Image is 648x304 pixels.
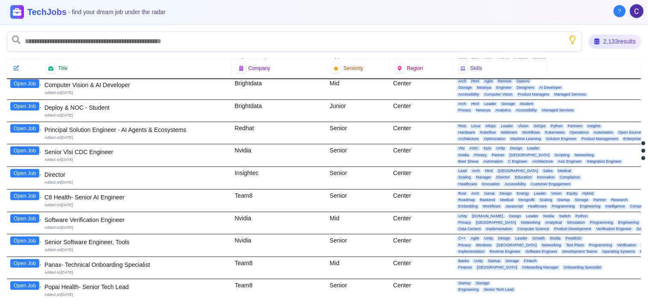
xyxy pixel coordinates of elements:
span: Company [249,65,270,72]
div: Mid [326,77,390,99]
div: Junior [326,100,390,122]
span: ASIC [468,146,481,151]
span: Kpis [482,146,493,151]
div: Center [390,77,454,99]
span: Javascript [504,204,525,209]
span: Accessibility [514,108,539,113]
div: Senior [326,122,390,144]
span: Remote [496,79,513,84]
span: Arch [457,102,468,106]
span: Manager [475,175,493,180]
span: Solution Engineer [545,137,578,141]
span: Medical [557,169,573,173]
span: Customer Engagement [529,182,572,187]
span: Implementation [484,227,514,231]
span: Startup [556,198,572,202]
span: Webinars [499,130,519,135]
div: Redhat [232,122,327,144]
span: Nvidia [542,214,556,219]
div: Added on [DATE] [44,157,228,163]
span: Seniority [343,65,364,72]
span: Mongodb [517,198,537,202]
img: User avatar [630,4,644,18]
span: Student [519,102,535,106]
span: FreeBSD [564,236,583,241]
div: Nvidia [232,234,327,257]
button: Show search tips [569,35,577,44]
span: Reverse Engineer [488,249,522,254]
span: Networking [540,243,563,248]
div: Center [390,144,454,167]
span: [DOMAIN_NAME]. [471,214,506,219]
span: OpenAI [515,79,532,84]
span: Engineering [617,220,641,225]
span: Medical [498,198,515,202]
div: Added on [DATE] [44,180,228,185]
span: Title [58,65,67,72]
span: Asic Engineer [557,159,584,164]
span: Windows [475,243,494,248]
span: Director [495,175,512,180]
span: Simulation [566,220,587,225]
div: Added on [DATE] [44,247,228,253]
span: C Engineer [507,159,529,164]
span: Backend [478,198,497,202]
span: Leader [525,214,540,219]
span: Development Teams [561,249,599,254]
span: Automation [592,130,616,135]
span: Leader [499,124,515,129]
span: Innovation [481,182,502,187]
div: Brightdata [232,77,327,99]
span: Storage [457,85,474,90]
span: Design [497,236,512,241]
span: Beer Sheva [457,159,480,164]
div: Senior [326,167,390,189]
span: Energy [515,191,531,196]
button: Open Job [10,237,39,245]
span: Verification Engineer [595,227,633,231]
button: Open Job [10,79,39,88]
span: Nvidia [548,236,563,241]
span: Unity [472,259,485,263]
span: Html [484,169,495,173]
span: Workflows [481,204,502,209]
div: Mid [326,257,390,279]
span: Netanya [475,108,493,113]
div: Added on [DATE] [44,225,228,231]
span: Sales [542,169,555,173]
span: Kubeflow [478,130,498,135]
div: Center [390,100,454,122]
div: Team8 [232,257,327,279]
span: Agile [483,79,495,84]
button: Open Job [10,281,39,290]
div: Insightec [232,167,327,189]
span: Computer Science [516,227,551,231]
span: Partner [592,198,608,202]
h1: TechJobs [27,6,166,18]
div: Center [390,279,454,301]
span: Nvidia [457,153,471,158]
span: Hybrid [581,191,595,196]
span: Networking [573,153,596,158]
span: Product Management [580,137,620,141]
span: Onboarding Specialist [562,265,603,270]
span: Analytics [494,108,513,113]
span: Unity [495,146,507,151]
span: Healthcare [527,204,549,209]
span: Python [549,124,565,129]
span: Leader [533,191,548,196]
span: Hardware [457,130,477,135]
span: Embedding [457,204,480,209]
div: Center [390,190,454,212]
span: Html [470,79,481,84]
span: Leader [514,236,529,241]
span: Research [610,198,630,202]
button: User menu [629,3,645,19]
div: Center [390,234,454,257]
span: Region [407,65,423,72]
span: [GEOGRAPHIC_DATA] [496,169,540,173]
span: Operating Systems [601,249,637,254]
button: Open Job [10,124,39,133]
span: Product Development [553,227,593,231]
span: Rust [457,191,468,196]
